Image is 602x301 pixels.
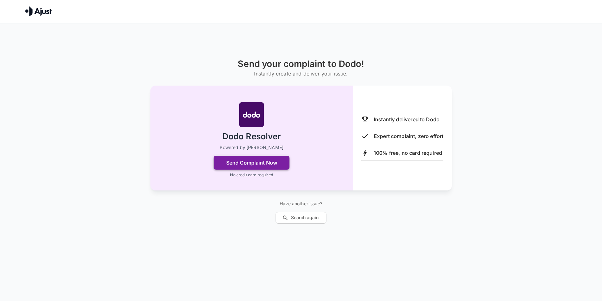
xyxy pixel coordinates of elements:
img: Dodo [239,102,264,127]
p: Expert complaint, zero effort [374,132,443,140]
p: No credit card required [230,172,273,178]
h2: Dodo Resolver [222,131,281,142]
p: Instantly delivered to Dodo [374,116,440,123]
button: Send Complaint Now [214,156,289,170]
h6: Instantly create and deliver your issue. [238,69,364,78]
p: Have another issue? [276,201,326,207]
p: Powered by [PERSON_NAME] [220,144,283,151]
button: Search again [276,212,326,224]
h1: Send your complaint to Dodo! [238,59,364,69]
p: 100% free, no card required [374,149,442,157]
img: Ajust [25,6,52,16]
